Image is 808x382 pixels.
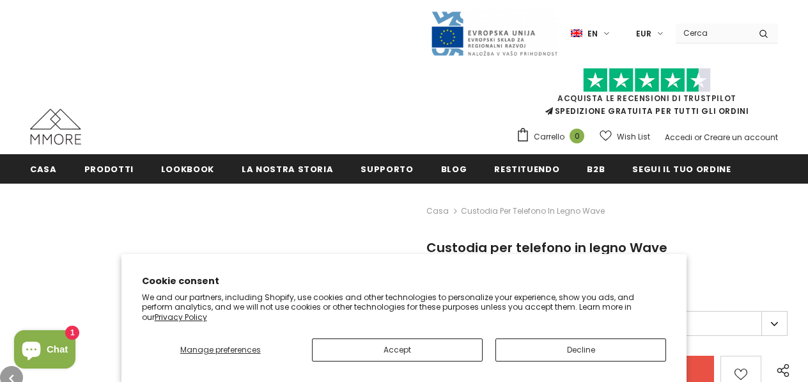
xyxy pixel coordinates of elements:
span: Lookbook [161,163,214,175]
img: Casi MMORE [30,109,81,145]
span: Manage preferences [180,344,261,355]
img: Javni Razpis [430,10,558,57]
span: or [694,132,702,143]
span: Casa [30,163,57,175]
a: Carrello 0 [516,127,591,147]
span: Custodia per telefono in legno Wave [461,203,605,219]
a: Accedi [665,132,692,143]
a: Creare un account [704,132,778,143]
span: Segui il tuo ordine [632,163,731,175]
img: i-lang-1.png [571,28,582,39]
span: B2B [587,163,605,175]
span: Prodotti [84,163,134,175]
span: Custodia per telefono in legno Wave [426,239,667,257]
span: 0 [570,129,584,143]
a: La nostra storia [242,154,333,183]
a: Lookbook [161,154,214,183]
span: EUR [636,28,651,40]
input: Search Site [676,24,749,42]
button: Manage preferences [142,338,299,362]
button: Decline [495,338,666,362]
span: Restituendo [494,163,559,175]
a: Segui il tuo ordine [632,154,731,183]
a: Privacy Policy [155,312,207,322]
a: Javni Razpis [430,28,558,38]
img: Fidati di Pilot Stars [583,68,711,93]
a: Casa [426,203,449,219]
a: Acquista le recensioni di TrustPilot [557,93,736,104]
span: SPEDIZIONE GRATUITA PER TUTTI GLI ORDINI [516,74,778,116]
h2: Cookie consent [142,275,667,288]
span: supporto [361,163,413,175]
a: Restituendo [494,154,559,183]
a: Prodotti [84,154,134,183]
span: Carrello [534,131,564,143]
span: La nostra storia [242,163,333,175]
a: supporto [361,154,413,183]
a: B2B [587,154,605,183]
span: Wish List [617,131,650,143]
a: Wish List [600,125,650,148]
a: Blog [441,154,467,183]
a: Casa [30,154,57,183]
button: Accept [312,338,483,362]
span: Blog [441,163,467,175]
inbox-online-store-chat: Shopify online store chat [10,330,79,372]
p: We and our partners, including Shopify, use cookies and other technologies to personalize your ex... [142,292,667,322]
span: en [587,28,598,40]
